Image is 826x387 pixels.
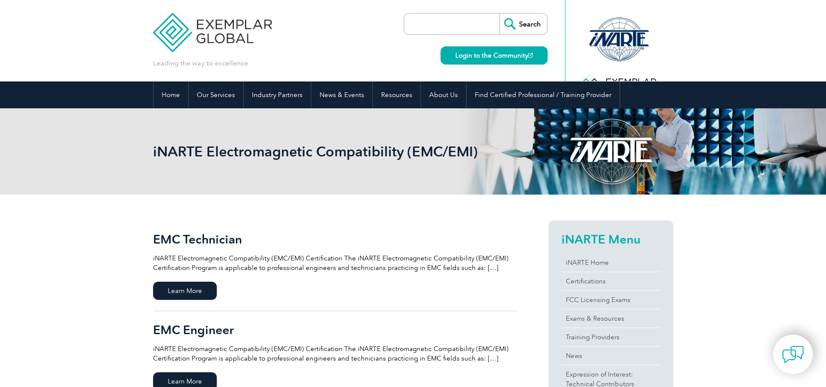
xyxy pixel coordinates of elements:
h2: EMC Technician [153,232,517,246]
a: Home [153,81,188,108]
img: open_square.png [528,53,533,58]
p: Leading the way to excellence [153,59,248,68]
span: Learn More [153,282,217,300]
input: Search [500,13,547,34]
a: Find Certified Professional / Training Provider [467,81,620,108]
p: iNARTE Electromagnetic Compatibility (EMC/EMI) Certification The iNARTE Electromagnetic Compatibi... [153,254,517,273]
a: FCC Licensing Exams [562,291,660,309]
a: News [562,347,660,365]
h2: iNARTE Menu [562,232,660,246]
a: Our Services [189,81,243,108]
a: Industry Partners [244,81,311,108]
h1: iNARTE Electromagnetic Compatibility (EMC/EMI) [153,143,486,160]
a: Exams & Resources [562,309,660,328]
a: Login to the Community [441,46,548,65]
a: Certifications [562,272,660,290]
a: iNARTE Home [562,254,660,272]
a: Training Providers [562,328,660,346]
h2: EMC Engineer [153,323,517,337]
img: contact-chat.png [782,344,804,365]
p: iNARTE Electromagnetic Compatibility (EMC/EMI) Certification The iNARTE Electromagnetic Compatibi... [153,344,517,363]
a: News & Events [311,81,372,108]
a: Resources [373,81,421,108]
a: EMC Technician iNARTE Electromagnetic Compatibility (EMC/EMI) Certification The iNARTE Electromag... [153,221,517,311]
a: About Us [421,81,466,108]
